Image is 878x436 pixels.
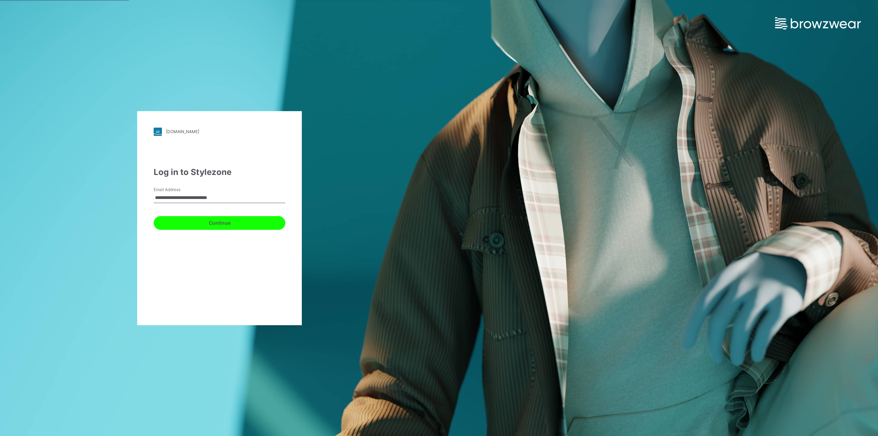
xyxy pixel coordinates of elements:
[166,129,199,134] div: [DOMAIN_NAME]
[154,187,202,193] label: Email Address
[775,17,861,30] img: browzwear-logo.e42bd6dac1945053ebaf764b6aa21510.svg
[154,128,285,136] a: [DOMAIN_NAME]
[154,216,285,230] button: Continue
[154,166,285,178] div: Log in to Stylezone
[154,128,162,136] img: stylezone-logo.562084cfcfab977791bfbf7441f1a819.svg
